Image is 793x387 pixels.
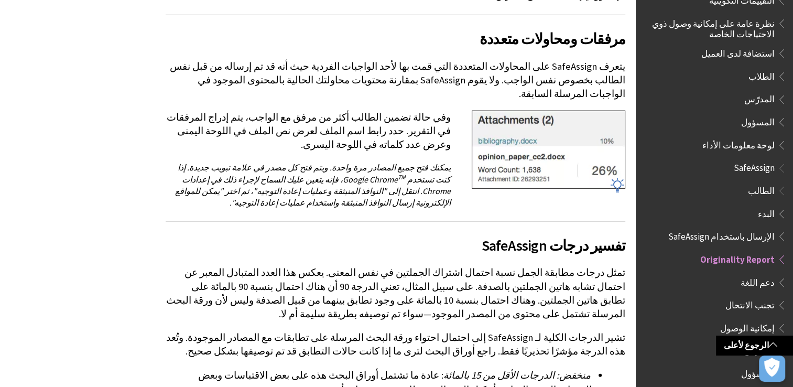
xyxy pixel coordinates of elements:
span: دعم اللغة [741,274,775,288]
span: الإرسال باستخدام SafeAssign [668,228,775,242]
p: تمثل درجات مطابقة الجمل نسبة احتمال اشتراك الجملتين في نفس المعنى. يعكس هذا العدد المتبادل المعبر... [166,266,625,321]
span: لوحة معلومات الأداء [702,136,775,150]
a: الرجوع لأعلى [716,336,793,355]
h2: تفسير درجات SafeAssign [166,221,625,256]
nav: Book outline for Blackboard SafeAssign [642,159,787,383]
p: وفي حالة تضمين الطالب أكثر من مرفق مع الواجب، يتم إدراج المرفقات في التقرير. حدد رابط اسم الملف ل... [166,111,625,152]
span: المسؤول [741,113,775,127]
span: الطلاب [748,68,775,82]
span: إمكانية الوصول [720,319,775,334]
span: SafeAssign [734,159,775,174]
p: يتعرف SafeAssign على المحاولات المتعددة التي قمت بها لأحد الواجبات الفردية حيث أنه قد تم إرساله م... [166,60,625,101]
p: تشير الدرجات الكلية لـ SafeAssign إلى احتمال احتواء ورقة البحث المرسلة على تطابقات مع المصادر الم... [166,331,625,358]
sup: TM [398,173,406,181]
p: يمكنك فتح جميع المصادر مرة واحدة. ويتم فتح كل مصدر في علامة تبويب جديدة. إذا كنت تستخدم Google Ch... [166,162,625,209]
span: منخفض: الدرجات الأقل من 15 بالمائة [443,369,591,381]
span: المسؤول [741,365,775,379]
span: الطالب [748,182,775,196]
span: استضافة لدى العميل [701,45,775,59]
span: تجنب الانتحال [725,296,775,310]
span: نظرة عامة على إمكانية وصول ذوي الاحتياجات الخاصة [648,15,775,39]
button: فتح التفضيلات [759,356,785,382]
span: المدرّس [744,91,775,105]
h2: مرفقات ومحاولات متعددة [166,15,625,50]
span: Originality Report [700,251,775,265]
span: البدء [758,205,775,219]
span: المدرس [744,342,775,357]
